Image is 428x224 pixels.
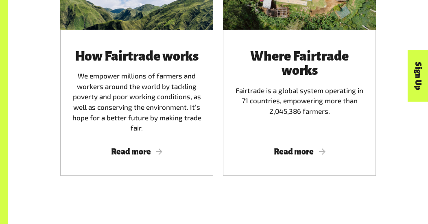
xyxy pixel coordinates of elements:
h3: How Fairtrade works [70,49,203,64]
h3: Where Fairtrade works [233,49,366,78]
div: Fairtrade is a global system operating in 71 countries, empowering more than 2,045,386 farmers. [233,49,366,133]
span: Read more [233,147,366,156]
span: Read more [70,147,203,156]
div: We empower millions of farmers and workers around the world by tackling poverty and poor working ... [70,49,203,133]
